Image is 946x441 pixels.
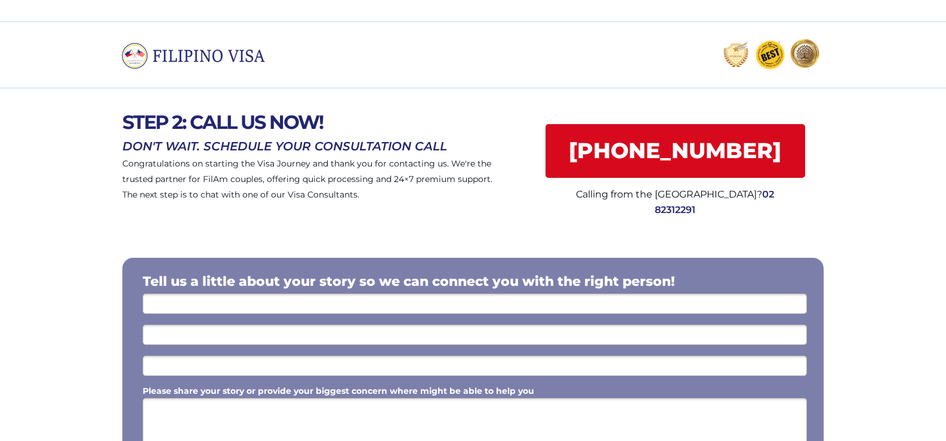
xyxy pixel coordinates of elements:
a: [PHONE_NUMBER] [546,124,805,178]
span: [PHONE_NUMBER] [546,138,805,164]
span: STEP 2: CALL US NOW! [122,110,323,134]
span: Calling from the [GEOGRAPHIC_DATA]? [576,189,762,200]
span: Congratulations on starting the Visa Journey and thank you for contacting us. We're the trusted p... [122,158,492,200]
span: DON'T WAIT. SCHEDULE YOUR CONSULTATION CALL [122,139,447,153]
span: Please share your story or provide your biggest concern where might be able to help you [143,386,534,396]
span: Tell us a little about your story so we can connect you with the right person! [143,273,675,289]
